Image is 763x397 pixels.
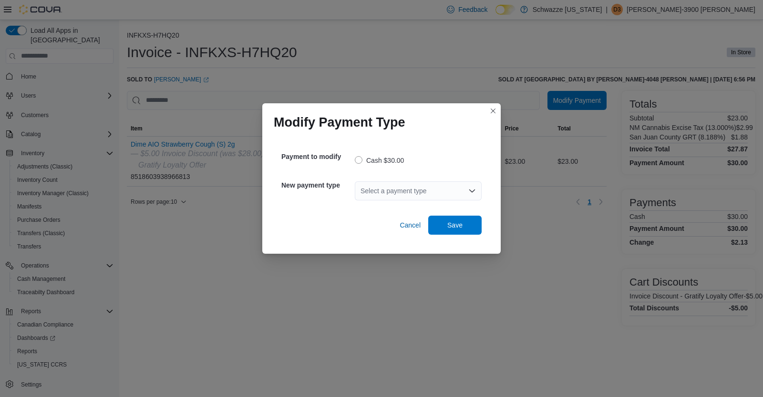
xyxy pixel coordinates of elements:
span: Cancel [400,220,421,230]
label: Cash $30.00 [355,155,404,166]
h5: New payment type [281,176,353,195]
input: Accessible screen reader label [361,185,361,197]
span: Save [447,220,463,230]
button: Open list of options [468,187,476,195]
button: Closes this modal window [487,105,499,117]
button: Cancel [396,216,424,235]
button: Save [428,216,482,235]
h5: Payment to modify [281,147,353,166]
h1: Modify Payment Type [274,115,405,130]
